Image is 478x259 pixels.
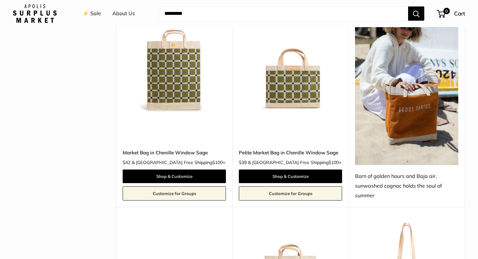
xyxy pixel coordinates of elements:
[408,6,424,21] button: Search
[437,8,465,19] a: 0 Cart
[239,186,342,201] a: Customize for Groups
[123,186,226,201] a: Customize for Groups
[239,9,342,112] img: Petite Market Bag in Chenille Window Sage
[355,171,458,201] div: Born of golden hours and Baja air, sunwashed cognac holds the soul of summer
[123,170,226,183] a: Shop & Customize
[239,170,342,183] a: Shop & Customize
[248,160,341,165] span: & [GEOGRAPHIC_DATA] Free Shipping +
[443,8,450,14] span: 0
[123,9,226,112] a: Market Bag in Chenille Window SageMarket Bag in Chenille Window Sage
[123,160,130,165] span: $42
[123,149,226,156] a: Market Bag in Chenille Window Sage
[123,9,226,112] img: Market Bag in Chenille Window Sage
[212,160,223,165] span: $100
[355,9,458,165] img: Born of golden hours and Baja air, sunwashed cognac holds the soul of summer
[328,160,339,165] span: $100
[83,9,101,18] a: ⚡️ Sale
[112,9,135,18] a: About Us
[159,6,408,21] input: Search...
[239,149,342,156] a: Petite Market Bag in Chenille Window Sage
[239,160,247,165] span: $39
[454,10,465,17] span: Cart
[239,9,342,112] a: Petite Market Bag in Chenille Window SagePetite Market Bag in Chenille Window Sage
[132,160,225,165] span: & [GEOGRAPHIC_DATA] Free Shipping +
[13,4,57,23] img: Apolis: Surplus Market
